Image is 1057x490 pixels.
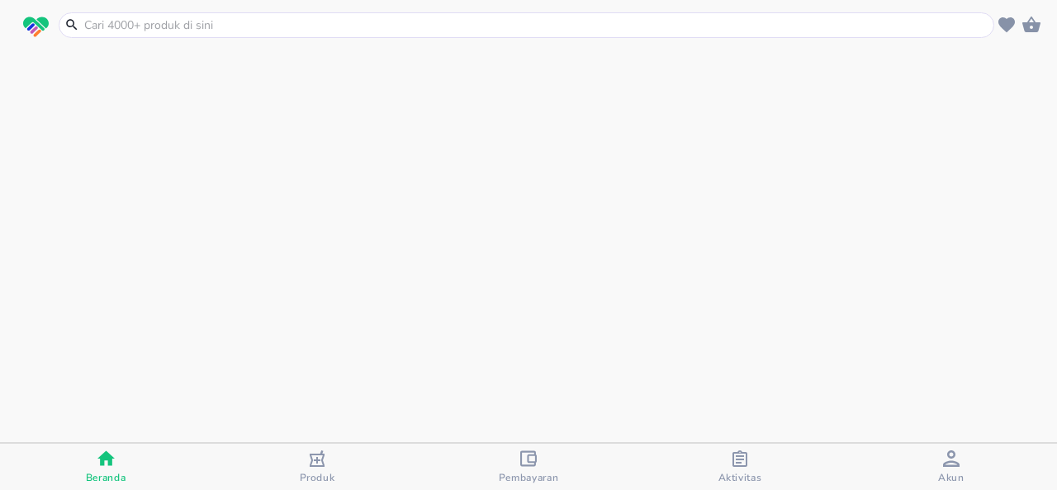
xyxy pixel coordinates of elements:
span: Aktivitas [718,471,762,484]
button: Produk [211,444,423,490]
button: Pembayaran [423,444,634,490]
button: Akun [846,444,1057,490]
span: Akun [938,471,965,484]
input: Cari 4000+ produk di sini [83,17,990,34]
img: logo_swiperx_s.bd005f3b.svg [23,17,49,38]
span: Pembayaran [499,471,559,484]
button: Aktivitas [634,444,846,490]
span: Produk [300,471,335,484]
span: Beranda [86,471,126,484]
